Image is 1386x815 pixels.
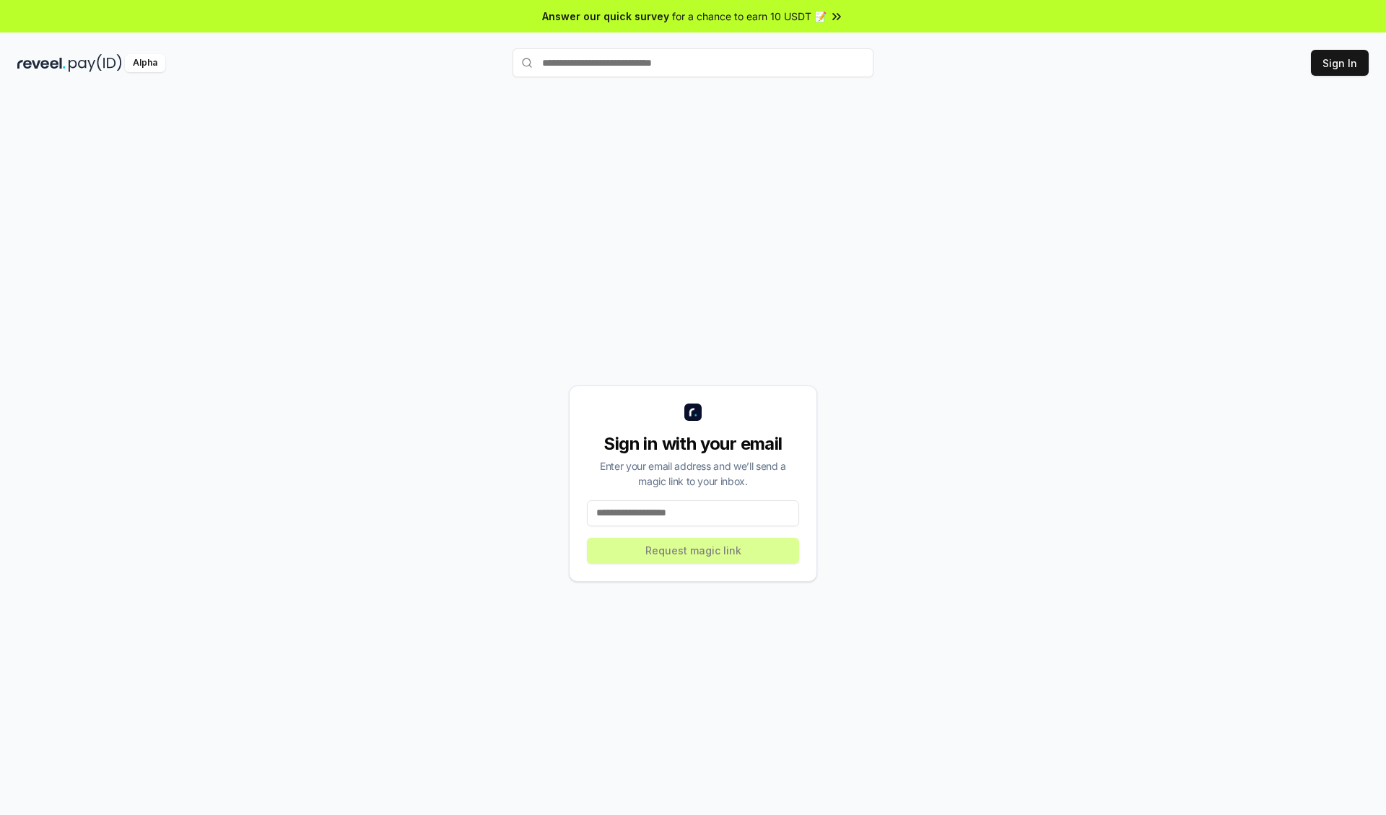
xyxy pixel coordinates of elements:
div: Sign in with your email [587,432,799,456]
img: reveel_dark [17,54,66,72]
button: Sign In [1311,50,1369,76]
span: for a chance to earn 10 USDT 📝 [672,9,827,24]
img: logo_small [684,404,702,421]
img: pay_id [69,54,122,72]
div: Enter your email address and we’ll send a magic link to your inbox. [587,458,799,489]
div: Alpha [125,54,165,72]
span: Answer our quick survey [542,9,669,24]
